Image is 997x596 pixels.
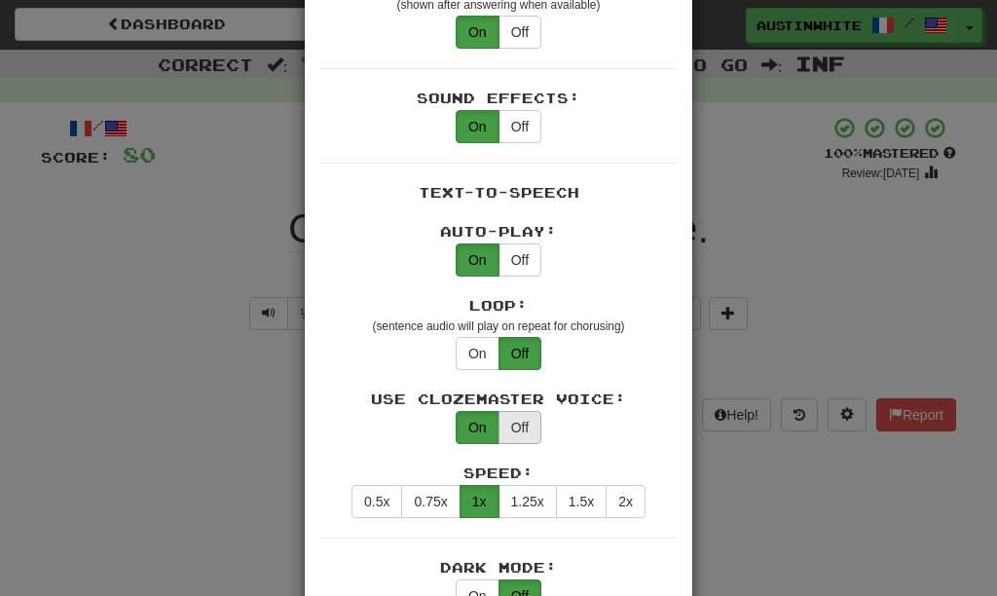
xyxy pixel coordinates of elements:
button: Off [498,337,541,370]
button: Off [498,110,541,143]
button: On [456,110,499,143]
button: On [456,337,499,370]
div: Sound Effects: [319,89,678,108]
button: Off [498,243,541,277]
div: Text-to-speech looping [456,337,541,370]
div: Text-to-speech auto-play [456,243,541,277]
div: Loop: [319,296,678,316]
button: 1x [460,485,499,518]
button: 0.5x [351,485,402,518]
button: 1.25x [498,485,557,518]
div: Text-to-Speech [319,183,678,203]
button: 2x [606,485,646,518]
button: On [456,16,499,49]
button: Off [498,411,541,444]
button: On [456,411,499,444]
div: Text-to-speech speed [351,485,646,518]
div: Speed: [319,464,678,483]
button: On [456,243,499,277]
small: (sentence audio will play on repeat for chorusing) [372,319,624,333]
div: Use Clozemaster Voice: [319,390,678,409]
div: Auto-Play: [319,222,678,242]
button: Off [498,16,541,49]
div: Dark Mode: [319,558,678,577]
button: 0.75x [401,485,460,518]
div: Use Clozemaster text-to-speech [456,411,541,444]
button: 1.5x [556,485,607,518]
